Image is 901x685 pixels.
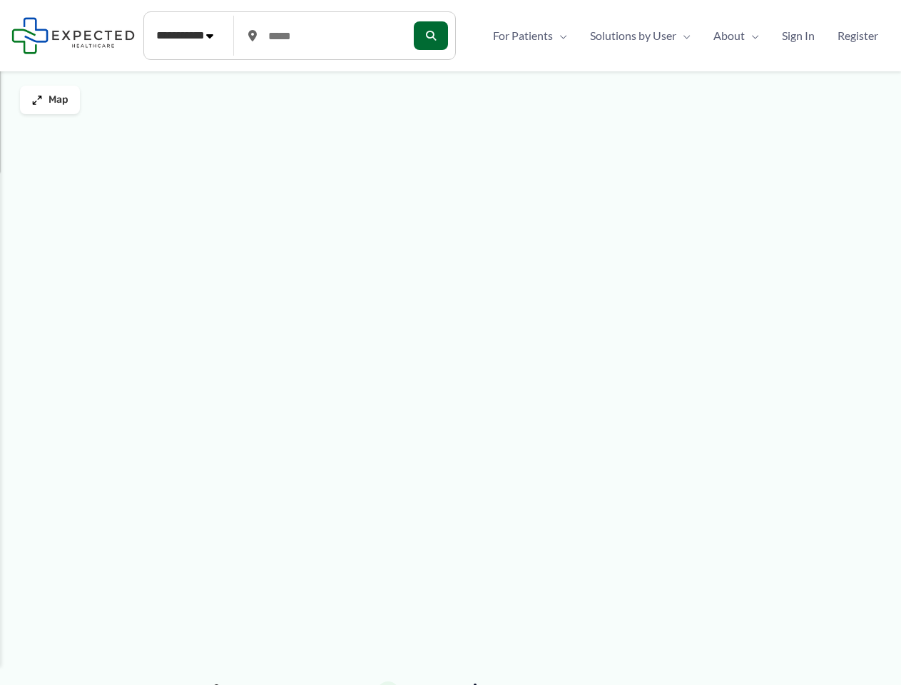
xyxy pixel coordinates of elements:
a: Sign In [770,25,826,46]
img: Maximize [31,94,43,106]
a: For PatientsMenu Toggle [482,25,579,46]
a: Solutions by UserMenu Toggle [579,25,702,46]
a: AboutMenu Toggle [702,25,770,46]
span: Sign In [782,25,815,46]
button: Map [20,86,80,114]
span: Menu Toggle [745,25,759,46]
span: Register [838,25,878,46]
span: For Patients [493,25,553,46]
span: Map [49,94,68,106]
span: Menu Toggle [676,25,691,46]
span: About [713,25,745,46]
a: Register [826,25,890,46]
img: Expected Healthcare Logo - side, dark font, small [11,17,135,54]
span: Menu Toggle [553,25,567,46]
span: Solutions by User [590,25,676,46]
